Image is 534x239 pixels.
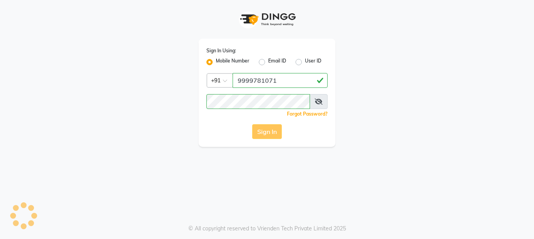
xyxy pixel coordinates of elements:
input: Username [206,94,310,109]
label: User ID [305,57,321,67]
label: Mobile Number [216,57,249,67]
input: Username [233,73,328,88]
img: logo1.svg [236,8,298,31]
a: Forgot Password? [287,111,328,117]
label: Email ID [268,57,286,67]
label: Sign In Using: [206,47,236,54]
